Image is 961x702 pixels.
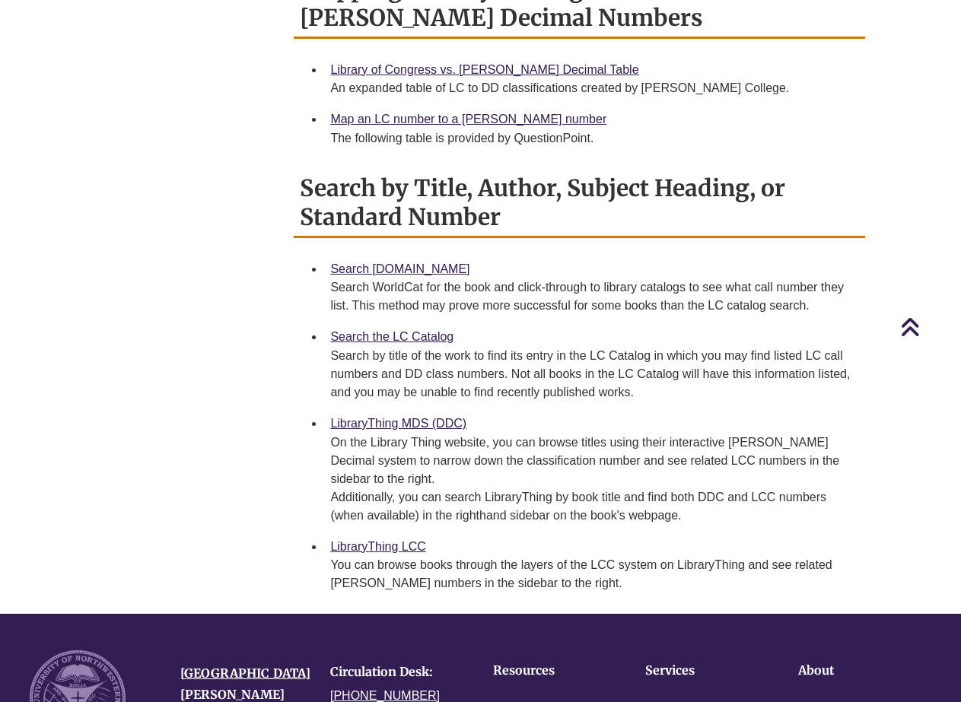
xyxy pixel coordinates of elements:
div: On the Library Thing website, you can browse titles using their interactive [PERSON_NAME] Decimal... [330,434,852,525]
h4: Resources [493,664,599,678]
a: [PHONE_NUMBER] [330,689,440,702]
div: An expanded table of LC to DD classifications created by [PERSON_NAME] College. [330,79,852,97]
h4: Circulation Desk: [330,665,458,679]
a: Library of Congress vs. [PERSON_NAME] Decimal Table [330,63,638,76]
h2: Search by Title, Author, Subject Heading, or Standard Number [294,169,864,238]
a: Back to Top [900,316,957,337]
h4: Services [645,664,751,678]
a: Search [DOMAIN_NAME] [330,262,469,275]
div: Search WorldCat for the book and click-through to library catalogs to see what call number they l... [330,278,852,315]
a: LibraryThing LCC [330,540,425,553]
h4: About [798,664,904,678]
a: [GEOGRAPHIC_DATA] [180,665,310,681]
a: Search the LC Catalog [330,330,453,343]
div: Search by title of the work to find its entry in the LC Catalog in which you may find listed LC c... [330,347,852,402]
div: You can browse books through the layers of the LCC system on LibraryThing and see related [PERSON... [330,556,852,592]
a: LibraryThing MDS (DDC) [330,417,466,430]
a: Map an LC number to a [PERSON_NAME] number [330,113,606,125]
div: The following table is provided by QuestionPoint. [330,129,852,148]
